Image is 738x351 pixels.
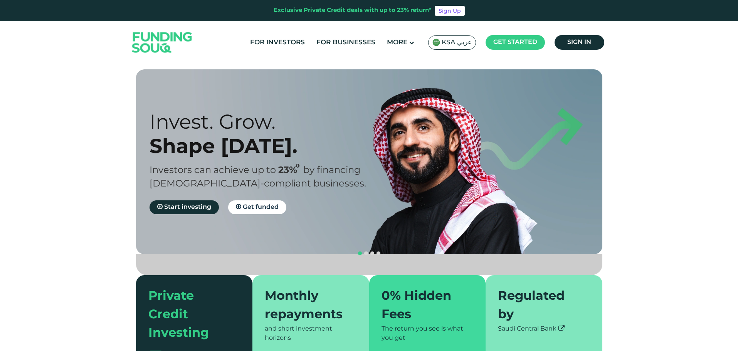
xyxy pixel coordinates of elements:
[265,287,348,324] div: Monthly repayments
[150,200,219,214] a: Start investing
[248,36,307,49] a: For Investors
[498,287,581,324] div: Regulated by
[265,324,357,343] div: and short investment horizons
[243,204,279,210] span: Get funded
[567,39,591,45] span: Sign in
[498,324,590,334] div: Saudi Central Bank
[296,164,299,168] i: 23% IRR (expected) ~ 15% Net yield (expected)
[150,134,383,158] div: Shape [DATE].
[148,287,231,343] div: Private Credit Investing
[278,166,303,175] span: 23%
[442,38,472,47] span: KSA عربي
[387,39,407,46] span: More
[382,287,464,324] div: 0% Hidden Fees
[382,324,474,343] div: The return you see is what you get
[228,200,286,214] a: Get funded
[435,6,465,16] a: Sign Up
[369,250,375,257] button: navigation
[124,23,200,62] img: Logo
[375,250,382,257] button: navigation
[432,39,440,46] img: SA Flag
[555,35,604,50] a: Sign in
[150,166,276,175] span: Investors can achieve up to
[314,36,377,49] a: For Businesses
[363,250,369,257] button: navigation
[164,204,211,210] span: Start investing
[357,250,363,257] button: navigation
[493,39,537,45] span: Get started
[274,6,432,15] div: Exclusive Private Credit deals with up to 23% return*
[150,109,383,134] div: Invest. Grow.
